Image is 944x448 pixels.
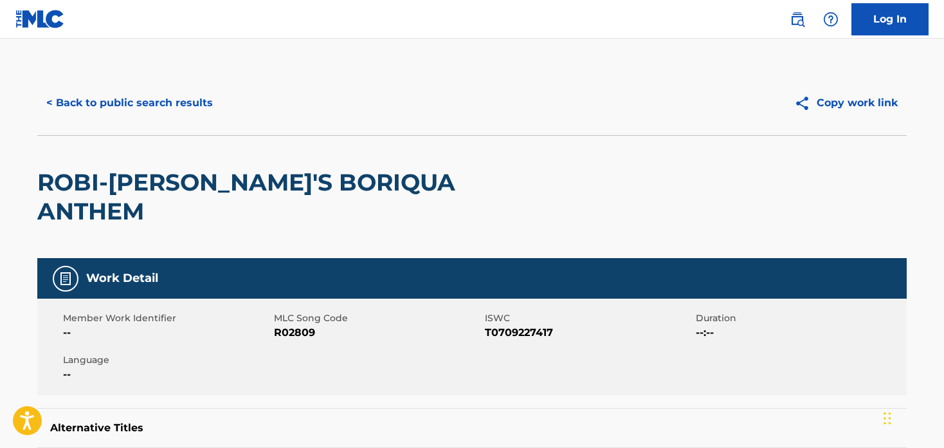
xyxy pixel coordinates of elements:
[63,325,271,341] span: --
[15,10,65,28] img: MLC Logo
[37,168,559,226] h2: ROBI-[PERSON_NAME]'S BORIQUA ANTHEM
[794,95,817,111] img: Copy work link
[884,399,891,438] div: Drag
[274,312,482,325] span: MLC Song Code
[785,6,810,32] a: Public Search
[63,367,271,382] span: --
[63,312,271,325] span: Member Work Identifier
[785,87,907,119] button: Copy work link
[274,325,482,341] span: R02809
[818,6,844,32] div: Help
[485,325,693,341] span: T0709227417
[880,386,944,448] iframe: Chat Widget
[58,271,73,286] img: Work Detail
[37,87,222,119] button: < Back to public search results
[696,325,903,341] span: --:--
[823,12,839,27] img: help
[485,312,693,325] span: ISWC
[50,422,894,434] h5: Alternative Titles
[86,271,158,286] h5: Work Detail
[790,12,805,27] img: search
[63,353,271,367] span: Language
[851,3,929,35] a: Log In
[696,312,903,325] span: Duration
